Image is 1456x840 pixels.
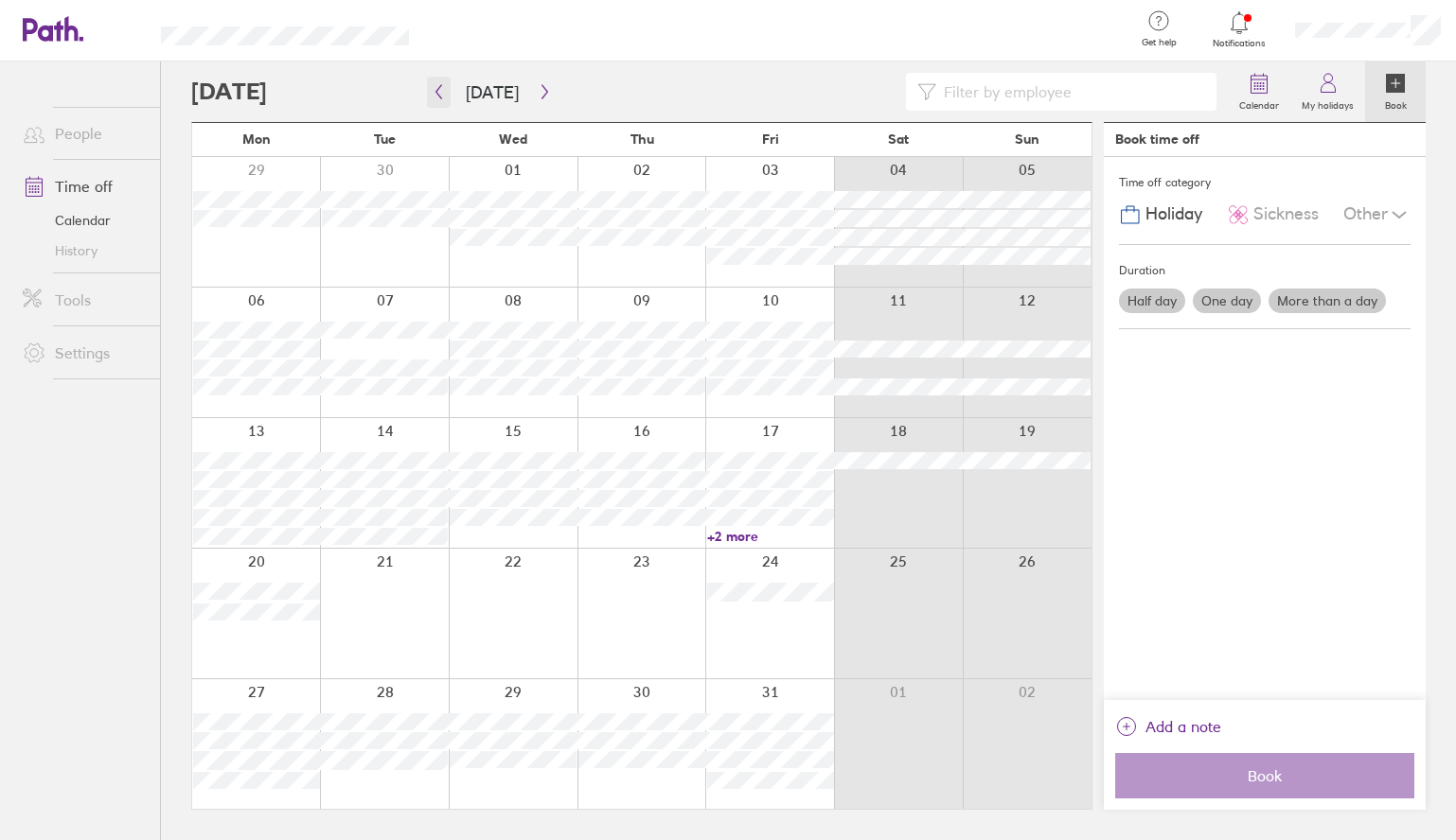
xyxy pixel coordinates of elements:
a: Tools [8,281,160,319]
a: Settings [8,334,160,372]
label: My holidays [1290,95,1365,112]
a: Calendar [1228,61,1290,122]
span: Wed [499,131,527,147]
div: Other [1343,197,1411,233]
div: Time off category [1119,168,1411,197]
a: Time off [8,167,160,205]
span: Add a note [1145,711,1221,742]
span: Sun [1015,131,1039,147]
button: Book [1115,753,1414,798]
span: Mon [242,131,271,147]
a: People [8,114,160,152]
label: One day [1193,289,1261,313]
label: Half day [1119,289,1185,313]
span: Tue [374,131,396,147]
span: Thu [630,131,654,147]
input: Filter by employee [936,74,1206,110]
div: Duration [1119,256,1411,285]
span: Notifications [1209,38,1270,49]
span: Holiday [1145,204,1202,224]
span: Get help [1128,37,1190,48]
label: Book [1374,95,1418,112]
span: Sat [888,131,909,147]
div: Book time off [1115,131,1199,147]
span: Book [1128,767,1401,784]
a: +2 more [707,528,834,545]
span: Sickness [1253,204,1319,224]
button: [DATE] [451,77,534,108]
a: History [8,236,160,266]
a: My holidays [1290,61,1365,122]
label: More than a day [1269,289,1386,313]
a: Calendar [8,205,160,236]
span: Fri [762,131,779,147]
label: Calendar [1228,95,1290,112]
button: Add a note [1115,711,1221,742]
a: Book [1365,61,1426,122]
a: Notifications [1209,9,1270,49]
